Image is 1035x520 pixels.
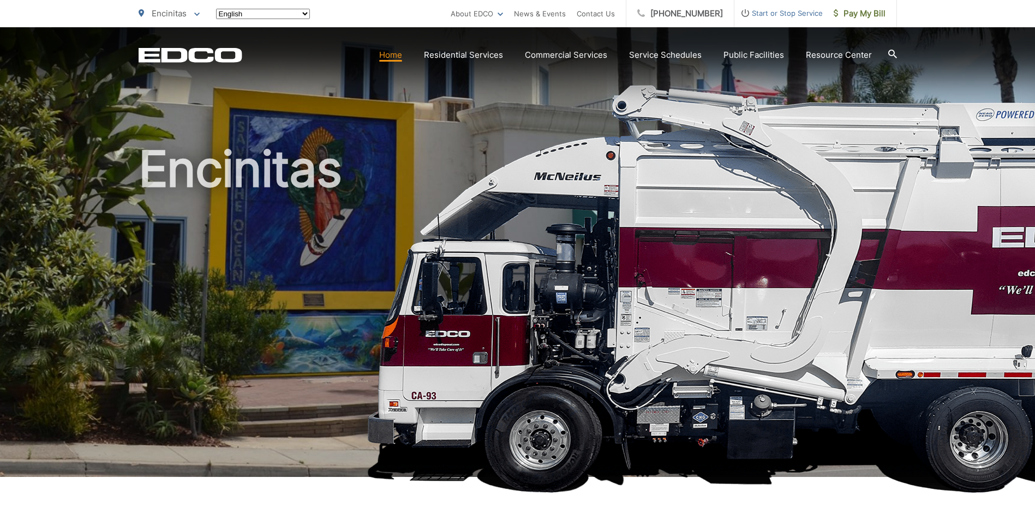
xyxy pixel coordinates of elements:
span: Pay My Bill [834,7,886,20]
a: Commercial Services [525,49,607,62]
select: Select a language [216,9,310,19]
a: Residential Services [424,49,503,62]
h1: Encinitas [139,142,897,487]
a: Public Facilities [723,49,784,62]
a: Resource Center [806,49,872,62]
a: EDCD logo. Return to the homepage. [139,47,242,63]
a: Contact Us [577,7,615,20]
span: Encinitas [152,8,187,19]
a: Home [379,49,402,62]
a: News & Events [514,7,566,20]
a: About EDCO [451,7,503,20]
a: Service Schedules [629,49,702,62]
